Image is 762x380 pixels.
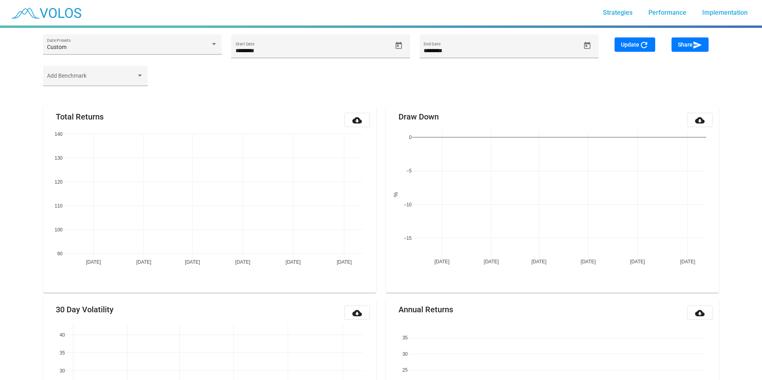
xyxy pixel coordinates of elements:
mat-card-title: Draw Down [399,113,439,121]
mat-icon: refresh [639,40,649,50]
mat-icon: send [693,40,702,50]
mat-icon: cloud_download [695,308,705,318]
mat-icon: cloud_download [695,116,705,125]
mat-card-title: Total Returns [56,113,104,121]
button: Update [615,37,655,52]
a: Implementation [696,6,754,20]
a: Strategies [597,6,639,20]
mat-icon: cloud_download [352,116,362,125]
span: Strategies [603,9,632,16]
a: Performance [642,6,693,20]
button: Share [672,37,709,52]
span: Share [678,41,702,48]
span: Update [621,41,649,48]
span: Implementation [702,9,748,16]
button: Open calendar [580,39,594,53]
mat-card-title: 30 Day Volatility [56,306,114,313]
mat-icon: cloud_download [352,308,362,318]
mat-card-title: Annual Returns [399,306,453,313]
span: Performance [648,9,686,16]
span: Custom [47,44,67,50]
button: Open calendar [392,39,406,53]
img: blue_transparent.png [6,3,85,23]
